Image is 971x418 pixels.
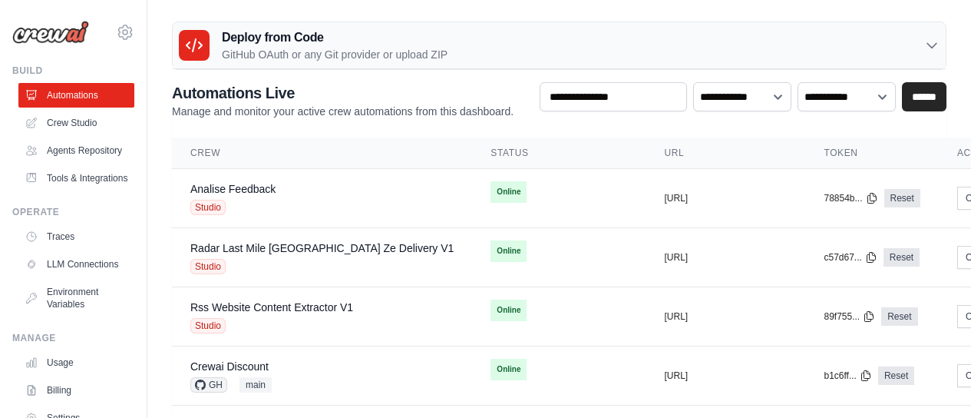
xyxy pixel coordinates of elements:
p: GitHub OAuth or any Git provider or upload ZIP [222,47,448,62]
th: Token [805,138,938,169]
span: Online [490,181,527,203]
a: Radar Last Mile [GEOGRAPHIC_DATA] Ze Delivery V1 [190,242,454,254]
a: Reset [878,367,914,385]
span: Online [490,300,527,321]
a: LLM Connections [18,252,134,277]
button: c57d67... [824,251,877,264]
button: 78854b... [824,192,877,204]
span: main [239,377,272,393]
a: Billing [18,378,134,403]
div: Build [12,65,134,77]
a: Crew Studio [18,111,134,135]
th: Status [472,138,646,169]
a: Reset [884,189,920,207]
div: Manage [12,332,134,344]
button: b1c6ff... [824,370,871,382]
button: 89f755... [824,310,875,323]
a: Environment Variables [18,280,134,317]
a: Usage [18,350,134,375]
a: Analise Feedback [190,183,276,195]
a: Automations [18,83,134,108]
a: Tools & Integrations [18,166,134,191]
img: Logo [12,21,89,44]
span: Studio [190,259,226,274]
th: Crew [172,138,472,169]
h2: Automations Live [172,82,514,104]
a: Crewai Discount [190,360,269,373]
span: GH [190,377,227,393]
a: Reset [881,307,917,326]
span: Studio [190,318,226,333]
span: Online [490,241,527,262]
th: URL [646,138,805,169]
span: Studio [190,200,226,215]
a: Traces [18,224,134,249]
a: Rss Website Content Extractor V1 [190,301,353,313]
div: Operate [12,206,134,218]
h3: Deploy from Code [222,28,448,47]
a: Reset [883,248,920,267]
p: Manage and monitor your active crew automations from this dashboard. [172,104,514,119]
span: Online [490,359,527,380]
a: Agents Repository [18,138,134,163]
